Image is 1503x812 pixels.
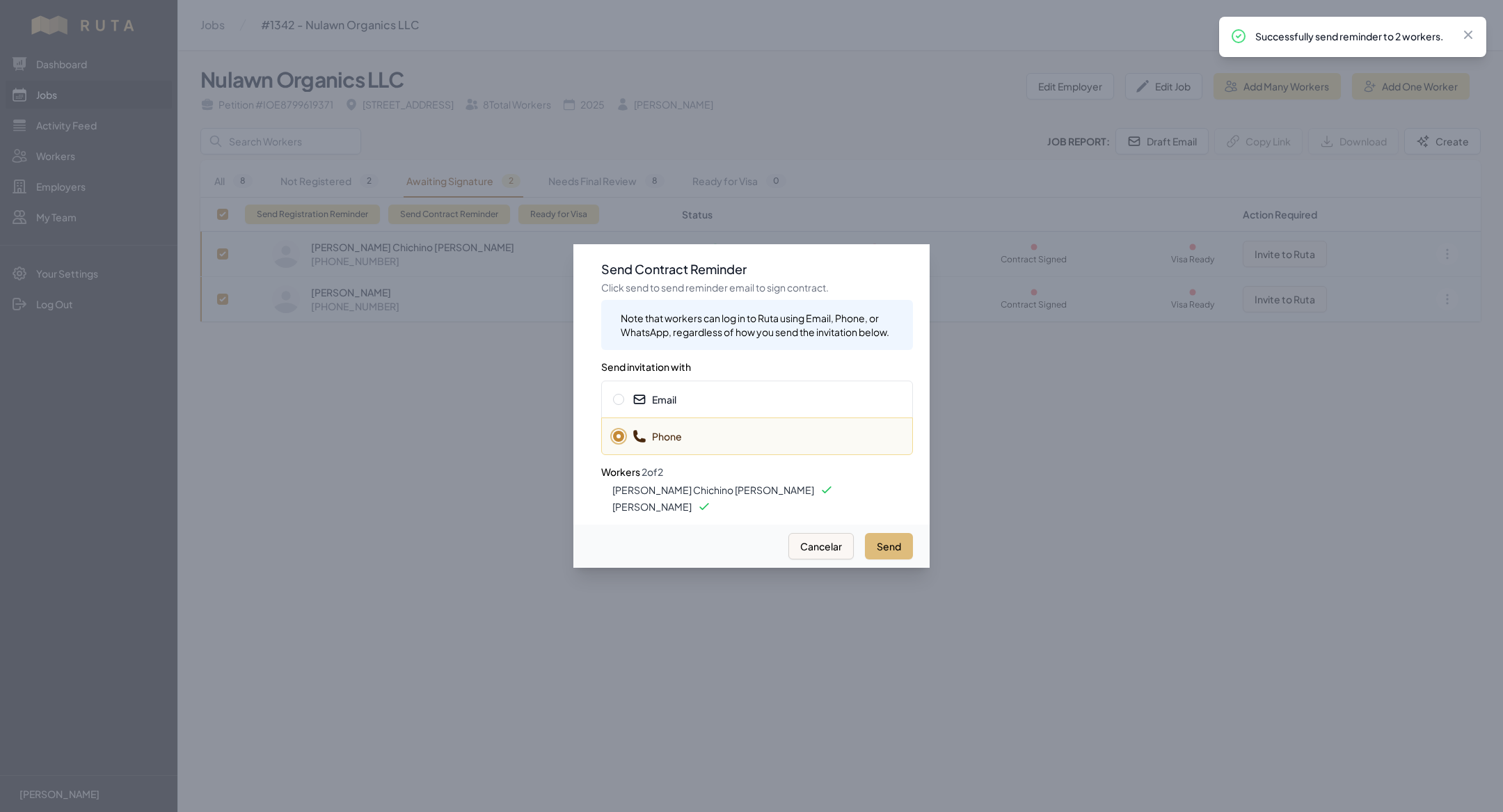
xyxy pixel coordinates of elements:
p: Click send to send reminder email to sign contract. [601,280,913,294]
h3: Send invitation with [601,350,913,375]
button: Send [865,533,913,559]
h3: Send Contract Reminder [601,261,913,278]
li: [PERSON_NAME] Chichino [PERSON_NAME] [612,483,913,497]
li: [PERSON_NAME] [612,500,913,514]
h3: Workers [601,455,913,480]
div: Note that workers can log in to Ruta using Email, Phone, or WhatsApp, regardless of how you send ... [621,311,902,339]
button: Cancelar [788,533,854,559]
p: Successfully send reminder to 2 workers. [1255,29,1450,43]
span: 2 of 2 [642,465,663,478]
span: Phone [633,429,682,443]
span: Email [633,392,676,406]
